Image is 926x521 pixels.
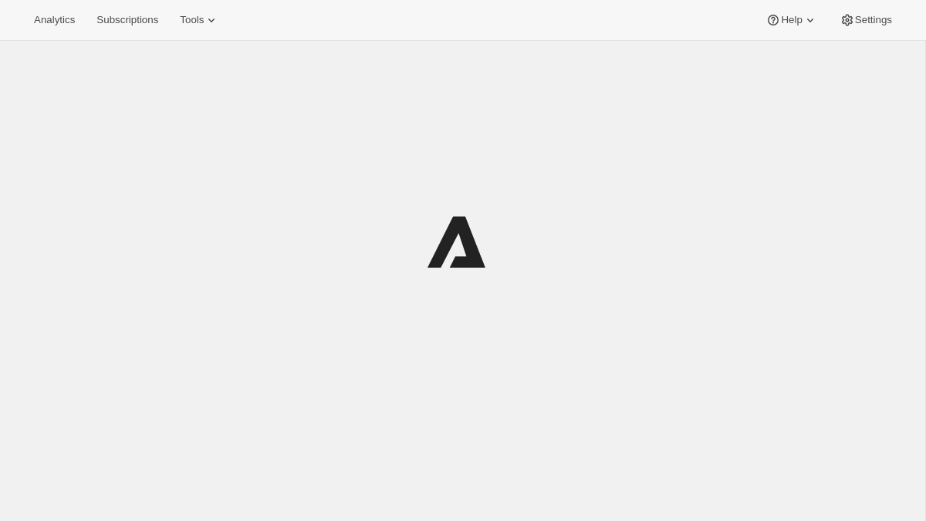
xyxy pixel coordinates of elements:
[830,9,901,31] button: Settings
[25,9,84,31] button: Analytics
[34,14,75,26] span: Analytics
[96,14,158,26] span: Subscriptions
[171,9,228,31] button: Tools
[87,9,167,31] button: Subscriptions
[781,14,802,26] span: Help
[855,14,892,26] span: Settings
[180,14,204,26] span: Tools
[756,9,826,31] button: Help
